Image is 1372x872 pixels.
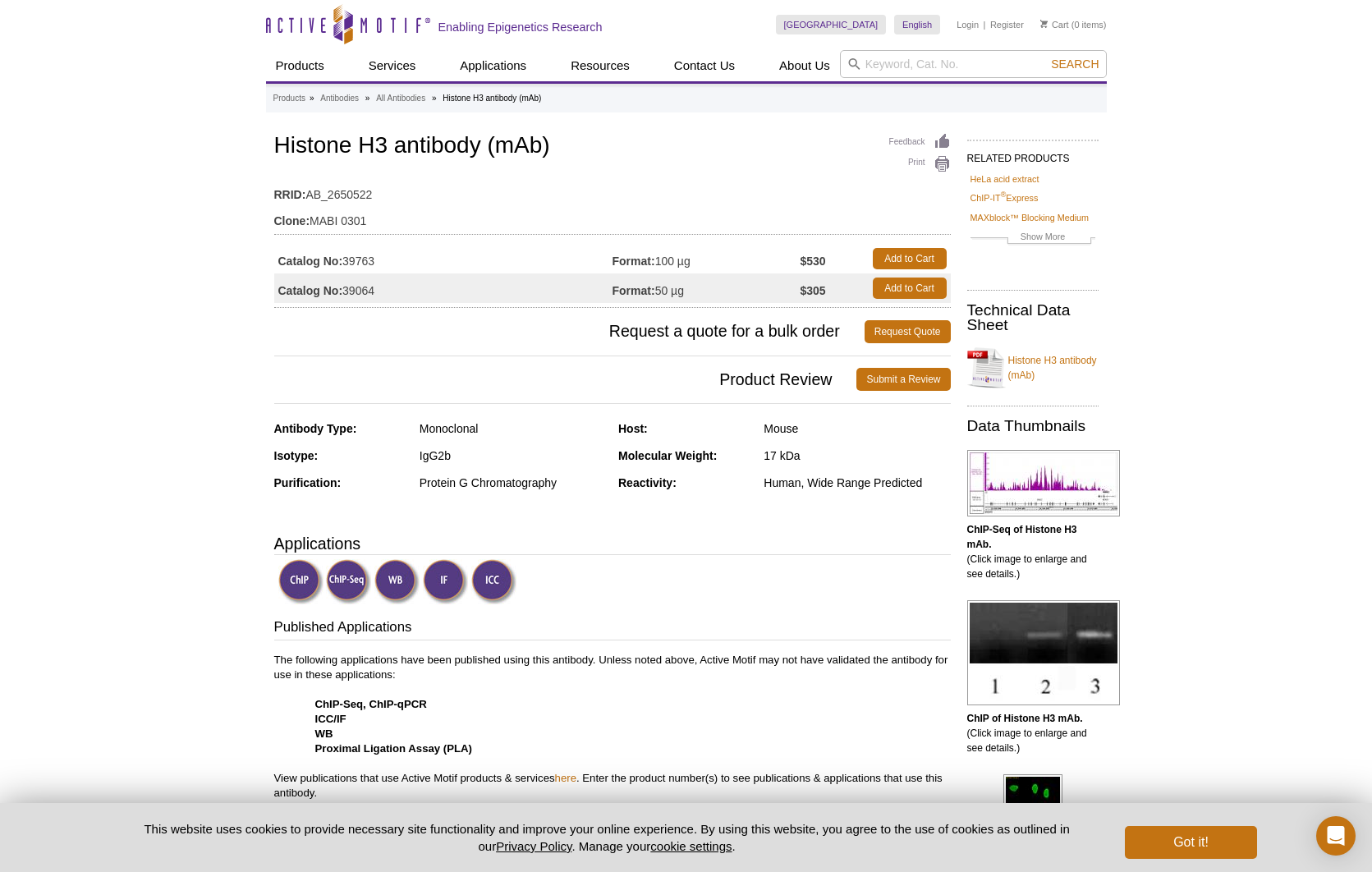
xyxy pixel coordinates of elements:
[970,172,1039,186] a: HeLa acid extract
[970,229,1095,248] a: Show More
[764,475,950,490] div: Human, Wide Range Predicted
[555,772,576,784] a: here
[970,190,1039,205] a: ChIP-IT®Express
[315,713,346,725] strong: ICC/IF
[274,133,951,161] h1: Histone H3 antibody (mAb)
[274,177,951,204] td: AB_2650522
[967,343,1099,392] a: Histone H3 antibody (mAb)
[990,19,1024,30] a: Register
[776,15,887,34] a: [GEOGRAPHIC_DATA]
[274,617,951,640] h3: Published Applications
[278,559,323,604] img: ChIP Validated
[1046,57,1104,71] button: Search
[116,820,1099,855] p: This website uses cookies to provide necessary site functionality and improve your online experie...
[618,476,677,489] strong: Reactivity:
[967,522,1099,581] p: (Click image to enlarge and see details.)
[450,50,536,81] a: Applications
[561,50,640,81] a: Resources
[376,91,425,106] a: All Antibodies
[650,839,732,853] button: cookie settings
[800,254,825,268] strong: $530
[274,653,951,801] p: The following applications have been published using this antibody. Unless noted above, Active Mo...
[764,421,950,436] div: Mouse
[420,475,606,490] div: Protein G Chromatography
[438,20,603,34] h2: Enabling Epigenetics Research
[443,94,541,103] li: Histone H3 antibody (mAb)
[894,15,940,34] a: English
[664,50,745,81] a: Contact Us
[613,273,801,303] td: 50 µg
[984,15,986,34] li: |
[873,248,947,269] a: Add to Cart
[273,91,305,106] a: Products
[1040,15,1107,34] li: (0 items)
[840,50,1107,78] input: Keyword, Cat. No.
[873,278,947,299] a: Add to Cart
[1125,826,1256,859] button: Got it!
[764,448,950,463] div: 17 kDa
[432,94,437,103] li: »
[374,559,420,604] img: Western Blot Validated
[274,244,613,273] td: 39763
[613,283,655,298] strong: Format:
[274,273,613,303] td: 39064
[471,559,516,604] img: Immunocytochemistry Validated
[496,839,571,853] a: Privacy Policy
[274,422,357,435] strong: Antibody Type:
[769,50,840,81] a: About Us
[970,210,1090,225] a: MAXblock™ Blocking Medium
[856,368,950,391] a: Submit a Review
[315,698,427,710] strong: ChIP-Seq, ChIP-qPCR
[613,254,655,268] strong: Format:
[800,283,825,298] strong: $305
[274,531,951,556] h3: Applications
[1051,57,1099,71] span: Search
[618,449,717,462] strong: Molecular Weight:
[423,559,468,604] img: Immunofluorescence Validated
[1001,191,1007,200] sup: ®
[315,742,473,755] strong: Proximal Ligation Assay (PLA)
[278,254,343,268] strong: Catalog No:
[967,303,1099,333] h2: Technical Data Sheet
[274,476,342,489] strong: Purification:
[967,419,1099,434] h2: Data Thumbnails
[274,320,865,343] span: Request a quote for a bulk order
[274,204,951,230] td: MABI 0301
[967,140,1099,169] h2: RELATED PRODUCTS
[613,244,801,273] td: 100 µg
[320,91,359,106] a: Antibodies
[365,94,370,103] li: »
[618,422,648,435] strong: Host:
[274,449,319,462] strong: Isotype:
[967,600,1120,705] img: Histone H3 antibody (mAb) tested by ChIP.
[967,713,1083,724] b: ChIP of Histone H3 mAb.
[889,155,951,173] a: Print
[957,19,979,30] a: Login
[326,559,371,604] img: ChIP-Seq Validated
[420,421,606,436] div: Monoclonal
[889,133,951,151] a: Feedback
[359,50,426,81] a: Services
[420,448,606,463] div: IgG2b
[274,187,306,202] strong: RRID:
[266,50,334,81] a: Products
[1316,816,1356,856] div: Open Intercom Messenger
[315,727,333,740] strong: WB
[1040,19,1069,30] a: Cart
[967,524,1077,550] b: ChIP-Seq of Histone H3 mAb.
[278,283,343,298] strong: Catalog No:
[274,368,857,391] span: Product Review
[865,320,951,343] a: Request Quote
[274,213,310,228] strong: Clone:
[310,94,314,103] li: »
[1040,20,1048,28] img: Your Cart
[967,450,1120,516] img: Histone H3 antibody (mAb) tested by ChIP-Seq.
[967,711,1099,755] p: (Click image to enlarge and see details.)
